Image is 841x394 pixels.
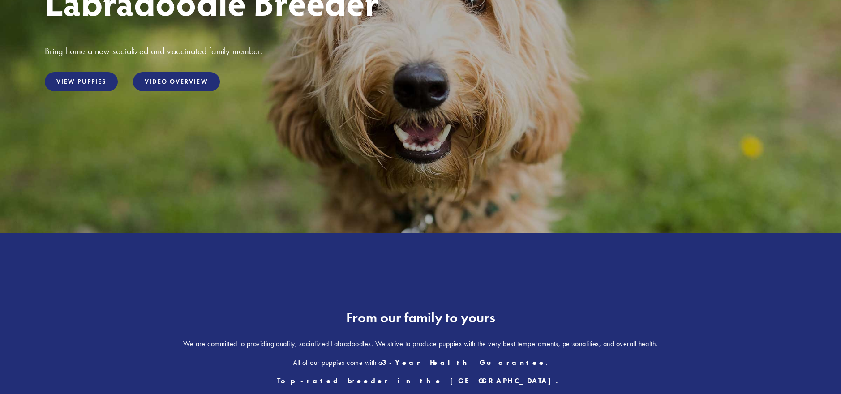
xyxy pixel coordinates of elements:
p: All of our puppies come with a . [45,357,796,368]
strong: 3-Year Health Guarantee [382,358,546,367]
h2: From our family to yours [45,309,796,326]
a: Video Overview [133,72,219,91]
p: We are committed to providing quality, socialized Labradoodles. We strive to produce puppies with... [45,338,796,350]
strong: Top-rated breeder in the [GEOGRAPHIC_DATA]. [277,377,564,385]
h3: Bring home a new socialized and vaccinated family member. [45,45,796,57]
a: View Puppies [45,72,118,91]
